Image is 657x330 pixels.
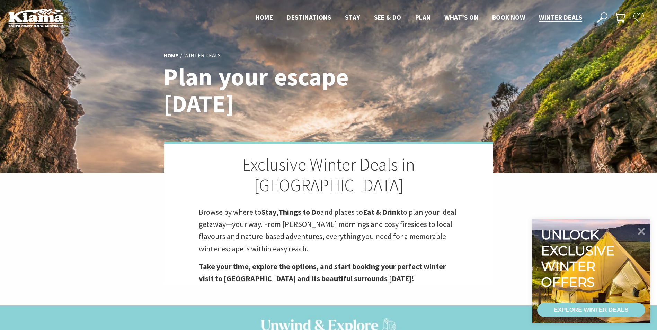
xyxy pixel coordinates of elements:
span: Stay [345,13,360,21]
img: Kiama Logo [8,8,64,27]
h2: Exclusive Winter Deals in [GEOGRAPHIC_DATA] [199,154,459,196]
a: Home [163,52,178,59]
span: Home [256,13,273,21]
span: What’s On [444,13,478,21]
span: See & Do [374,13,401,21]
li: Winter Deals [184,51,221,60]
strong: Take your time, explore the options, and start booking your perfect winter visit to [GEOGRAPHIC_D... [199,262,446,283]
strong: Eat & Drink [363,207,400,217]
strong: Stay [261,207,276,217]
span: Destinations [287,13,331,21]
span: Book now [492,13,525,21]
div: EXPLORE WINTER DEALS [554,303,628,317]
p: Browse by where to , and places to to plan your ideal getaway—your way. From [PERSON_NAME] mornin... [199,206,459,255]
span: Winter Deals [539,13,582,21]
nav: Main Menu [249,12,589,24]
div: Unlock exclusive winter offers [541,227,618,290]
a: EXPLORE WINTER DEALS [537,303,645,317]
h1: Plan your escape [DATE] [163,64,359,117]
strong: Things to Do [278,207,320,217]
span: Plan [415,13,431,21]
